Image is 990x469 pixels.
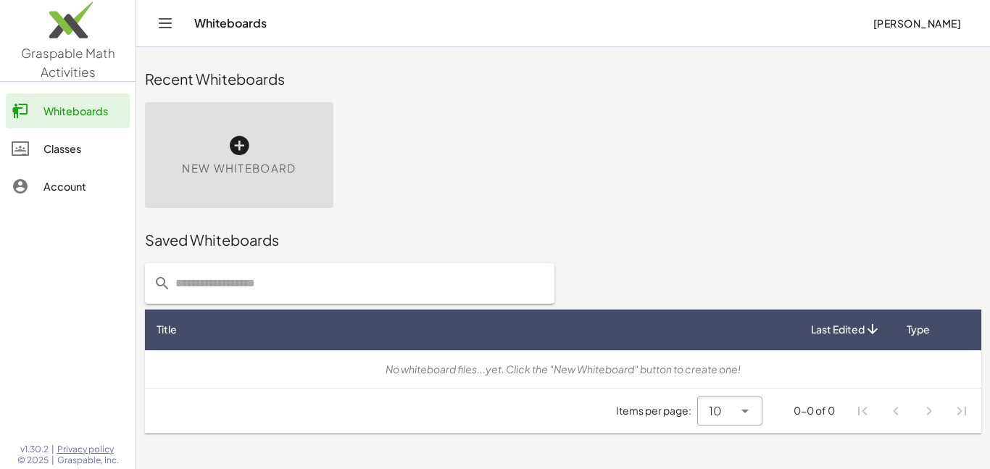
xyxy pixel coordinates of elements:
[154,12,177,35] button: Toggle navigation
[157,362,970,377] div: No whiteboard files...yet. Click the "New Whiteboard" button to create one!
[847,394,978,428] nav: Pagination Navigation
[182,160,296,177] span: New Whiteboard
[794,403,835,418] div: 0-0 of 0
[811,322,865,337] span: Last Edited
[154,275,171,292] i: prepended action
[145,230,981,250] div: Saved Whiteboards
[873,17,961,30] span: [PERSON_NAME]
[6,131,130,166] a: Classes
[57,444,119,455] a: Privacy policy
[616,403,697,418] span: Items per page:
[17,455,49,466] span: © 2025
[907,322,930,337] span: Type
[20,444,49,455] span: v1.30.2
[51,455,54,466] span: |
[861,10,973,36] button: [PERSON_NAME]
[43,102,124,120] div: Whiteboards
[145,69,981,89] div: Recent Whiteboards
[57,455,119,466] span: Graspable, Inc.
[157,322,177,337] span: Title
[43,178,124,195] div: Account
[21,45,115,80] span: Graspable Math Activities
[709,402,722,420] span: 10
[6,94,130,128] a: Whiteboards
[43,140,124,157] div: Classes
[51,444,54,455] span: |
[6,169,130,204] a: Account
